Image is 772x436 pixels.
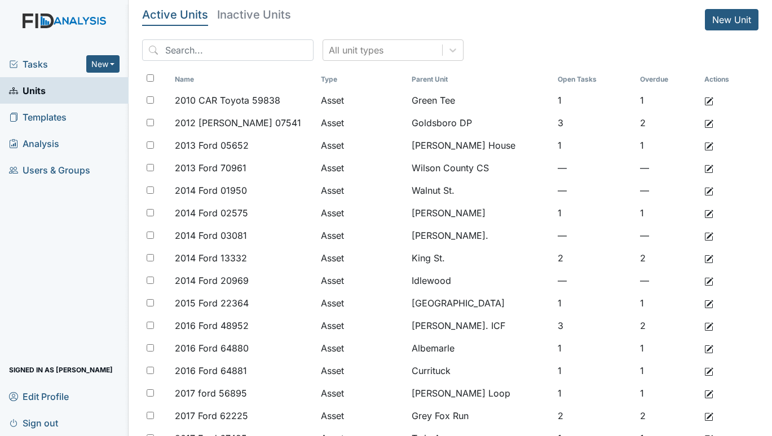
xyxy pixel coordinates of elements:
td: 3 [553,314,636,337]
th: Toggle SortBy [316,70,407,89]
td: Walnut St. [407,179,553,202]
td: 3 [553,112,636,134]
td: — [636,157,700,179]
td: 1 [636,337,700,359]
td: [PERSON_NAME]. ICF [407,314,553,337]
th: Toggle SortBy [407,70,553,89]
td: 1 [636,202,700,224]
td: 1 [553,382,636,404]
td: — [553,157,636,179]
button: New [86,55,120,73]
a: Tasks [9,57,86,71]
span: 2014 Ford 03081 [175,229,247,242]
td: — [553,224,636,247]
span: 2010 CAR Toyota 59838 [175,94,280,107]
td: — [636,179,700,202]
td: 2 [636,314,700,337]
td: 2 [636,112,700,134]
span: 2013 Ford 70961 [175,161,246,175]
th: Toggle SortBy [170,70,316,89]
td: Asset [316,404,407,427]
td: Idlewood [407,269,553,292]
td: 1 [553,134,636,157]
h5: Active Units [142,9,208,20]
span: Templates [9,108,67,126]
span: 2014 Ford 01950 [175,184,247,197]
td: — [553,269,636,292]
span: 2013 Ford 05652 [175,139,249,152]
span: 2016 Ford 48952 [175,319,249,332]
td: Asset [316,179,407,202]
td: Albemarle [407,337,553,359]
td: Grey Fox Run [407,404,553,427]
th: Toggle SortBy [636,70,700,89]
td: Asset [316,337,407,359]
td: 1 [553,337,636,359]
span: Units [9,82,46,99]
td: 1 [553,202,636,224]
td: 1 [636,359,700,382]
a: New Unit [705,9,758,30]
td: Asset [316,157,407,179]
td: 2 [553,404,636,427]
td: [PERSON_NAME] Loop [407,382,553,404]
input: Search... [142,39,314,61]
th: Actions [700,70,756,89]
td: — [636,269,700,292]
td: 2 [553,247,636,269]
td: Asset [316,314,407,337]
th: Toggle SortBy [553,70,636,89]
span: 2016 Ford 64881 [175,364,247,377]
td: Green Tee [407,89,553,112]
td: Asset [316,382,407,404]
td: [PERSON_NAME] House [407,134,553,157]
td: Asset [316,247,407,269]
td: 2 [636,404,700,427]
span: Signed in as [PERSON_NAME] [9,361,113,379]
span: 2015 Ford 22364 [175,296,249,310]
span: Analysis [9,135,59,152]
td: 1 [636,292,700,314]
td: King St. [407,247,553,269]
td: Asset [316,269,407,292]
td: Asset [316,292,407,314]
span: 2014 Ford 13332 [175,251,247,265]
span: Edit Profile [9,388,69,405]
td: Asset [316,134,407,157]
td: [PERSON_NAME]. [407,224,553,247]
td: Asset [316,89,407,112]
td: Goldsboro DP [407,112,553,134]
h5: Inactive Units [217,9,291,20]
span: 2014 Ford 02575 [175,206,248,220]
td: 1 [553,292,636,314]
td: Asset [316,359,407,382]
td: 1 [636,134,700,157]
span: 2012 [PERSON_NAME] 07541 [175,116,301,130]
input: Toggle All Rows Selected [147,74,154,82]
td: 1 [553,89,636,112]
div: All unit types [329,43,383,57]
td: 1 [636,382,700,404]
td: 1 [636,89,700,112]
span: Sign out [9,414,58,431]
td: Asset [316,202,407,224]
span: 2016 Ford 64880 [175,341,249,355]
span: 2017 ford 56895 [175,386,247,400]
td: Asset [316,224,407,247]
td: 1 [553,359,636,382]
td: — [553,179,636,202]
span: 2017 Ford 62225 [175,409,248,422]
td: [PERSON_NAME] [407,202,553,224]
span: Users & Groups [9,161,90,179]
td: [GEOGRAPHIC_DATA] [407,292,553,314]
td: Wilson County CS [407,157,553,179]
td: Asset [316,112,407,134]
td: 2 [636,247,700,269]
span: 2014 Ford 20969 [175,274,249,287]
td: Currituck [407,359,553,382]
td: — [636,224,700,247]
